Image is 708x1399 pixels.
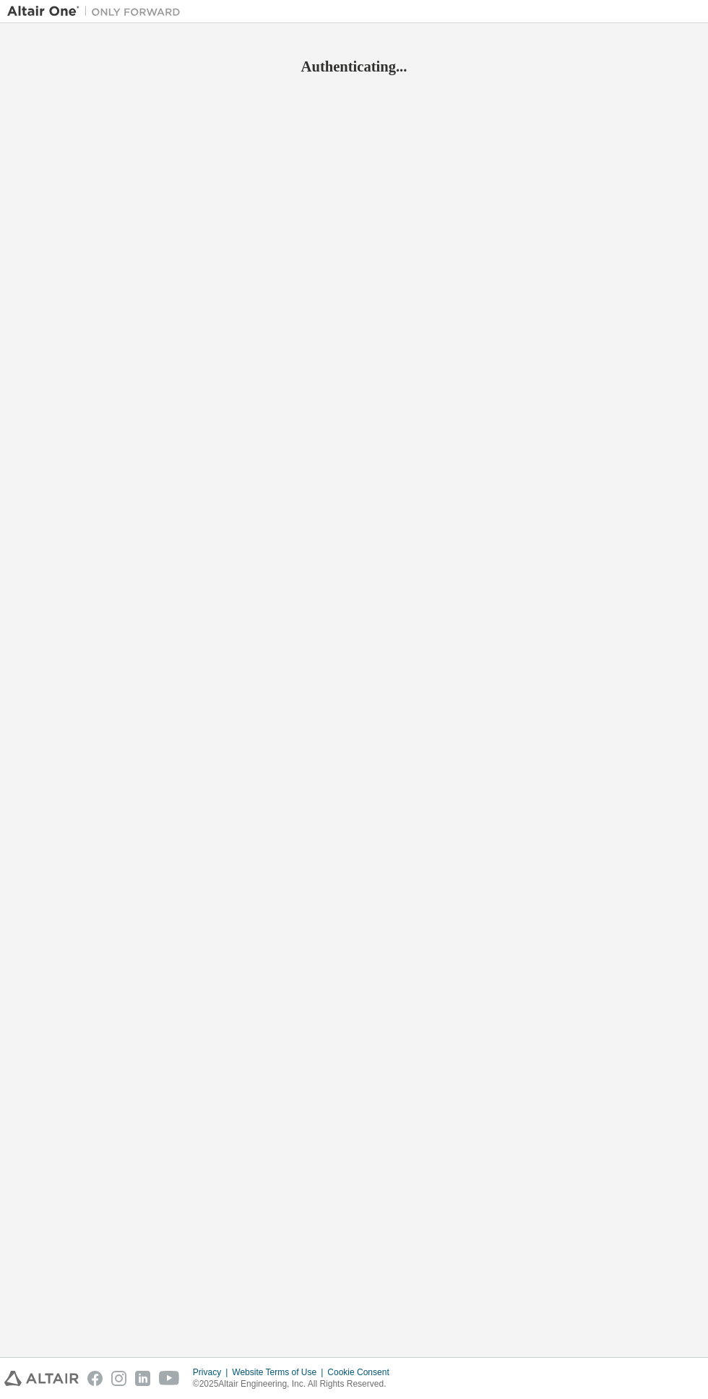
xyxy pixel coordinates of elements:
[193,1366,232,1378] div: Privacy
[87,1371,103,1386] img: facebook.svg
[7,57,701,76] h2: Authenticating...
[135,1371,150,1386] img: linkedin.svg
[232,1366,327,1378] div: Website Terms of Use
[111,1371,126,1386] img: instagram.svg
[7,4,188,19] img: Altair One
[4,1371,79,1386] img: altair_logo.svg
[327,1366,397,1378] div: Cookie Consent
[193,1378,398,1390] p: © 2025 Altair Engineering, Inc. All Rights Reserved.
[159,1371,180,1386] img: youtube.svg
